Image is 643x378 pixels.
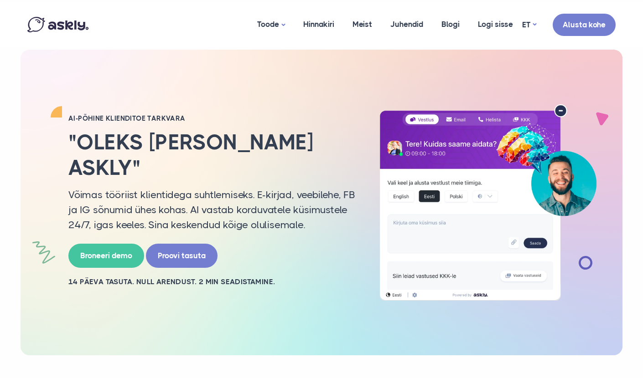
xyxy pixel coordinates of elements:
a: Logi sisse [469,2,522,46]
a: Blogi [432,2,469,46]
a: ET [522,18,536,31]
h2: AI-PÕHINE KLIENDITOE TARKVARA [68,114,356,123]
a: Hinnakiri [294,2,343,46]
a: Toode [248,2,294,47]
img: AI multilingual chat [369,104,607,301]
a: Proovi tasuta [146,244,218,268]
h2: 14 PÄEVA TASUTA. NULL ARENDUST. 2 MIN SEADISTAMINE. [68,277,356,287]
h2: "Oleks [PERSON_NAME] Askly" [68,130,356,180]
a: Alusta kohe [553,14,616,36]
img: Askly [27,17,88,32]
a: Broneeri demo [68,244,144,268]
a: Juhendid [381,2,432,46]
a: Meist [343,2,381,46]
p: Võimas tööriist klientidega suhtlemiseks. E-kirjad, veebilehe, FB ja IG sõnumid ühes kohas. AI va... [68,187,356,232]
